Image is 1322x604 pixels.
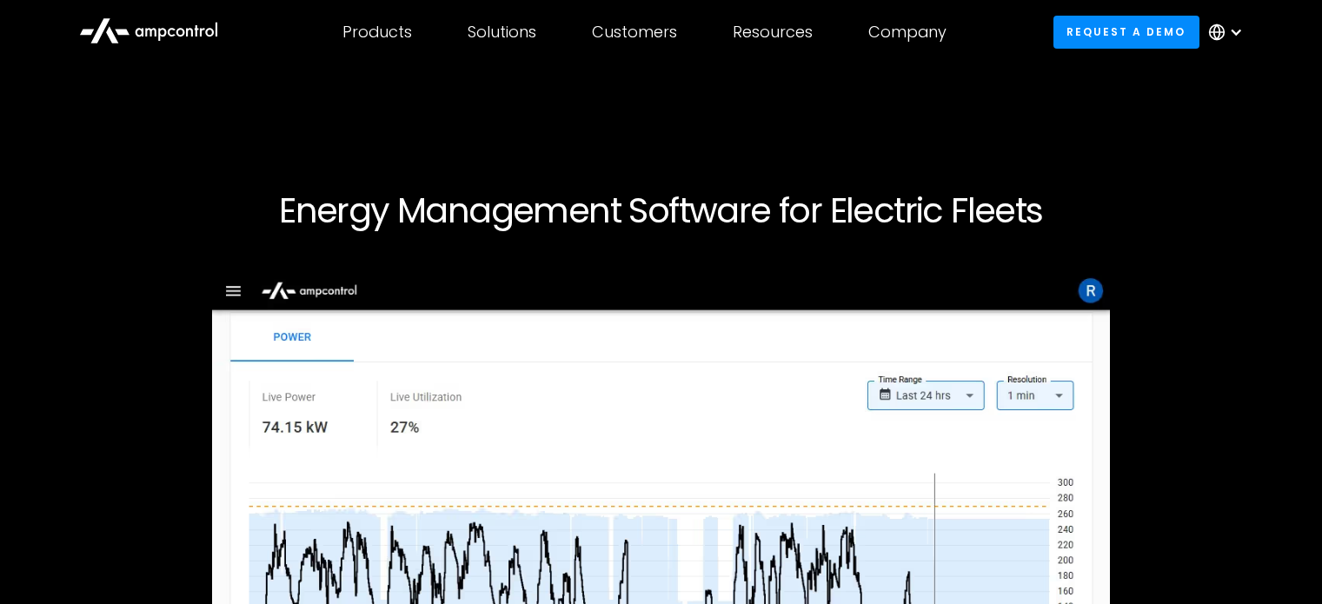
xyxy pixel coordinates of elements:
div: Solutions [468,23,536,42]
div: Company [868,23,947,42]
div: Resources [733,23,813,42]
div: Products [342,23,412,42]
a: Request a demo [1053,16,1199,48]
h1: Energy Management Software for Electric Fleets [133,189,1190,231]
div: Customers [592,23,677,42]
